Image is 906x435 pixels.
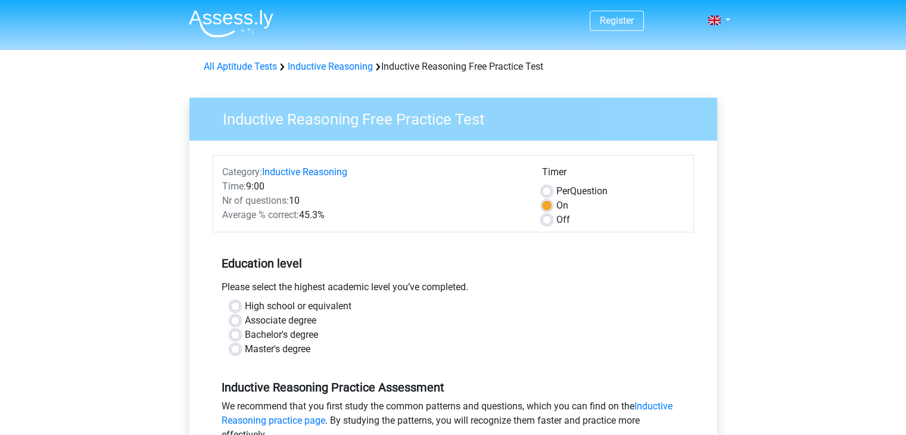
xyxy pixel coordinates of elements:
[245,313,316,328] label: Associate degree
[222,380,685,394] h5: Inductive Reasoning Practice Assessment
[213,179,533,194] div: 9:00
[213,194,533,208] div: 10
[245,328,318,342] label: Bachelor's degree
[189,10,273,38] img: Assessly
[222,166,262,178] span: Category:
[556,213,570,227] label: Off
[556,198,568,213] label: On
[556,184,608,198] label: Question
[204,61,277,72] a: All Aptitude Tests
[245,299,351,313] label: High school or equivalent
[600,15,634,26] a: Register
[222,181,246,192] span: Time:
[213,280,694,299] div: Please select the highest academic level you’ve completed.
[213,208,533,222] div: 45.3%
[222,209,299,220] span: Average % correct:
[245,342,310,356] label: Master's degree
[262,166,347,178] a: Inductive Reasoning
[199,60,708,74] div: Inductive Reasoning Free Practice Test
[556,185,570,197] span: Per
[542,165,684,184] div: Timer
[208,105,708,129] h3: Inductive Reasoning Free Practice Test
[288,61,373,72] a: Inductive Reasoning
[222,195,289,206] span: Nr of questions:
[222,251,685,275] h5: Education level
